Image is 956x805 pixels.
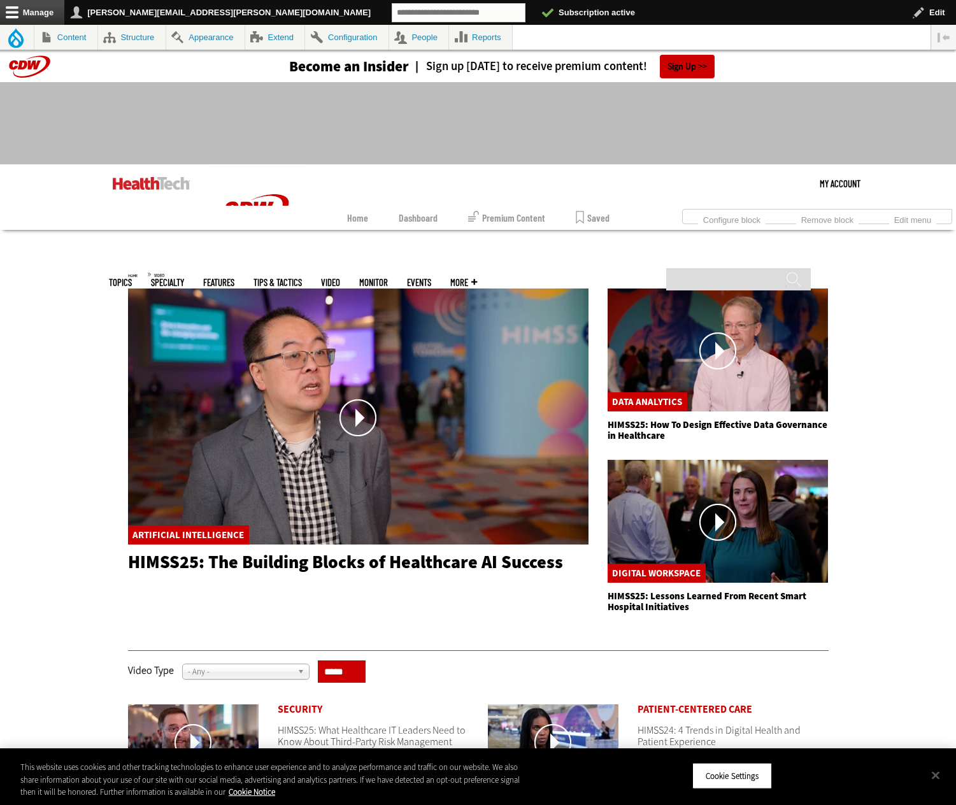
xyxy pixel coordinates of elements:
a: Features [203,278,234,287]
a: Configure block [698,211,766,225]
a: Home [347,206,368,230]
a: Erik Decker [128,704,259,780]
a: Video [321,278,340,287]
a: HIMSS25: What Healthcare IT Leaders Need to Know About Third-Party Risk Management [278,723,466,748]
span: Specialty [151,278,184,287]
iframe: advertisement [246,95,710,152]
a: Edit menu [889,211,936,225]
a: My Account [820,164,860,203]
span: Topics [109,278,132,287]
a: Appearance [166,25,245,50]
a: Premium Content [468,206,545,230]
div: This website uses cookies and other tracking technologies to enhance user experience and to analy... [20,761,526,799]
a: MonITor [359,278,388,287]
a: Tips & Tactics [253,278,302,287]
a: Content [34,25,97,50]
a: Become an Insider [241,59,409,74]
button: Cookie Settings [692,762,772,789]
a: Saved [576,206,610,230]
img: Dr. Eric Poon [128,289,589,545]
label: Video Type [128,656,174,685]
a: HIMSS Thumbnail [608,289,829,413]
a: CDW [209,248,304,262]
div: User menu [820,164,860,203]
a: Patient-Centered Care [638,702,752,716]
span: - Any - [188,664,292,680]
a: Reports [449,25,512,50]
a: Structure [98,25,166,50]
a: HIMSS25: The Building Blocks of Healthcare AI Success [128,550,563,574]
a: HIMSS25: How To Design Effective Data Governance in Healthcare [608,418,827,442]
a: People [389,25,449,50]
span: More [450,278,477,287]
a: Sign Up [660,55,715,78]
a: HIMSS Trends Thumbnail [488,704,618,780]
a: HIMSS24: 4 Trends in Digital Health and Patient Experience [638,723,801,748]
a: Dashboard [399,206,438,230]
a: HIMSS25: Lessons Learned From Recent Smart Hospital Initiatives [608,590,806,613]
img: HIMSS Thumbnail [608,289,829,411]
a: More information about your privacy [229,787,275,797]
a: Security [278,702,322,716]
a: Events [407,278,431,287]
button: Close [922,761,950,789]
a: Dr. Eric Poon [128,289,589,546]
a: HIMSS Thumbnail [608,460,829,585]
img: HIMSS Trends Thumbnail [488,704,618,778]
img: HIMSS Thumbnail [608,460,829,583]
img: Erik Decker [128,704,259,778]
h3: Become an Insider [289,59,409,74]
img: Home [209,164,304,259]
a: Artificial Intelligence [132,529,244,541]
a: Configuration [305,25,388,50]
a: Data Analytics [612,395,682,408]
a: Digital Workspace [612,567,701,580]
img: Home [113,177,190,190]
button: Vertical orientation [931,25,956,50]
a: Remove block [796,211,859,225]
a: Sign up [DATE] to receive premium content! [409,61,647,73]
a: Extend [245,25,305,50]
